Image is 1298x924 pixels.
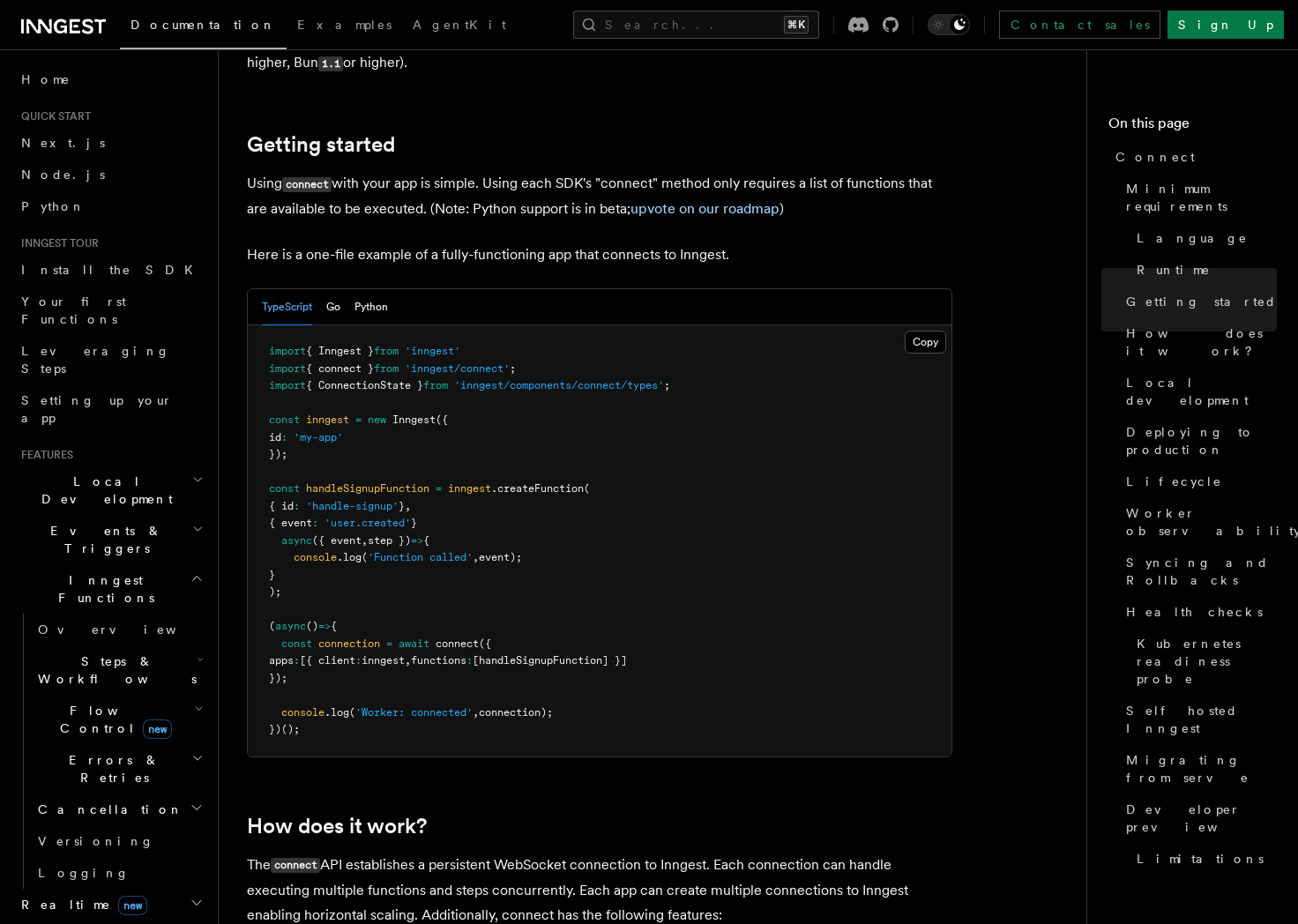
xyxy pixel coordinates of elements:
[14,384,207,434] a: Setting up your app
[31,801,183,818] span: Cancellation
[269,431,281,443] span: id
[14,896,147,913] span: Realtime
[1130,222,1277,254] a: Language
[436,482,442,495] span: =
[324,517,411,529] span: 'user.created'
[275,620,306,632] span: async
[1126,180,1277,215] span: Minimum requirements
[31,645,207,695] button: Steps & Workflows
[399,500,405,512] span: }
[31,614,207,645] a: Overview
[269,654,294,667] span: apps
[324,706,349,719] span: .log
[31,825,207,857] a: Versioning
[269,379,306,391] span: import
[1119,547,1277,596] a: Syncing and Rollbacks
[318,620,331,632] span: =>
[1126,702,1277,737] span: Self hosted Inngest
[436,637,479,650] span: connect
[399,637,429,650] span: await
[405,654,411,667] span: ,
[269,569,275,581] span: }
[143,719,172,739] span: new
[349,706,355,719] span: (
[1126,293,1277,310] span: Getting started
[1119,744,1277,794] a: Migrating from serve
[21,344,170,376] span: Leveraging Steps
[247,171,952,221] p: Using with your app is simple. Using each SDK's "connect" method only requires a list of function...
[411,654,466,667] span: functions
[269,362,306,375] span: import
[1119,173,1277,222] a: Minimum requirements
[269,672,287,684] span: });
[269,620,275,632] span: (
[1137,850,1264,868] span: Limitations
[120,5,287,49] a: Documentation
[1137,635,1277,688] span: Kubernetes readiness probe
[14,466,207,515] button: Local Development
[1119,416,1277,466] a: Deploying to production
[306,482,429,495] span: handleSignupFunction
[573,11,819,39] button: Search...⌘K
[355,414,362,426] span: =
[1130,843,1277,875] a: Limitations
[1126,801,1277,836] span: Developer preview
[14,335,207,384] a: Leveraging Steps
[1126,603,1263,621] span: Health checks
[281,637,312,650] span: const
[300,654,355,667] span: [{ client
[479,551,522,563] span: event);
[405,345,460,357] span: 'inngest'
[282,177,332,192] code: connect
[262,289,312,325] button: TypeScript
[1119,695,1277,744] a: Self hosted Inngest
[374,362,399,375] span: from
[306,362,374,375] span: { connect }
[368,414,386,426] span: new
[326,289,340,325] button: Go
[1119,466,1277,497] a: Lifecycle
[466,654,473,667] span: :
[905,331,946,354] button: Copy
[31,695,207,744] button: Flow Controlnew
[584,482,590,495] span: (
[386,637,392,650] span: =
[38,866,130,880] span: Logging
[14,473,192,508] span: Local Development
[1130,628,1277,695] a: Kubernetes readiness probe
[14,564,207,614] button: Inngest Functions
[362,551,368,563] span: (
[362,534,368,547] span: ,
[423,379,448,391] span: from
[1126,324,1277,360] span: How does it work?
[354,289,388,325] button: Python
[247,242,952,267] p: Here is a one-file example of a fully-functioning app that connects to Inngest.
[14,515,207,564] button: Events & Triggers
[269,414,300,426] span: const
[337,551,362,563] span: .log
[269,585,281,598] span: );
[355,706,473,719] span: 'Worker: connected'
[287,5,402,48] a: Examples
[510,362,516,375] span: ;
[1108,141,1277,173] a: Connect
[31,652,197,688] span: Steps & Workflows
[331,620,337,632] span: {
[362,654,405,667] span: inngest
[21,263,204,277] span: Install the SDK
[402,5,517,48] a: AgentKit
[14,63,207,95] a: Home
[405,500,411,512] span: ,
[318,637,380,650] span: connection
[14,286,207,335] a: Your first Functions
[411,517,417,529] span: }
[1115,148,1195,166] span: Connect
[1137,261,1211,279] span: Runtime
[413,18,506,32] span: AgentKit
[269,500,294,512] span: { id
[1167,11,1284,39] a: Sign Up
[281,534,312,547] span: async
[423,534,429,547] span: {
[14,236,99,250] span: Inngest tour
[1126,554,1277,589] span: Syncing and Rollbacks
